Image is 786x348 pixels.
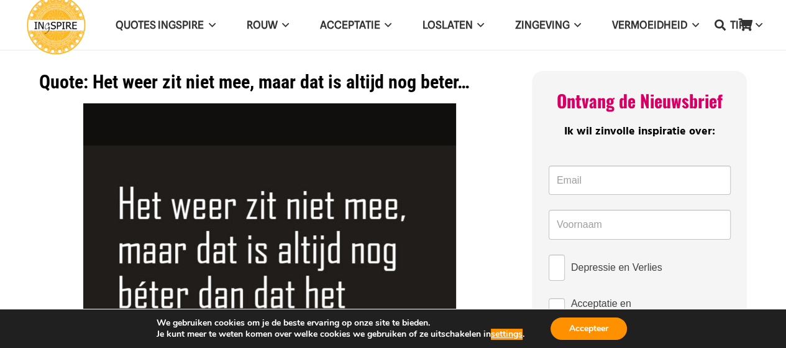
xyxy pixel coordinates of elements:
[320,19,380,31] span: Acceptatie
[515,19,570,31] span: Zingeving
[277,9,288,40] span: ROUW Menu
[204,9,215,40] span: QUOTES INGSPIRE Menu
[491,329,523,340] button: settings
[100,9,231,41] a: QUOTES INGSPIREQUOTES INGSPIRE Menu
[380,9,391,40] span: Acceptatie Menu
[231,9,304,41] a: ROUWROUW Menu
[423,19,473,31] span: Loslaten
[473,9,484,40] span: Loslaten Menu
[571,260,662,275] span: Depressie en Verlies
[570,9,581,40] span: Zingeving Menu
[557,88,723,113] span: Ontvang de Nieuwsbrief
[549,255,565,281] input: Depressie en Verlies
[116,19,204,31] span: QUOTES INGSPIRE
[500,9,596,41] a: ZingevingZingeving Menu
[564,123,715,141] span: Ik wil zinvolle inspiratie over:
[596,9,714,41] a: VERMOEIDHEIDVERMOEIDHEID Menu
[549,210,731,240] input: Voornaam
[157,317,524,329] p: We gebruiken cookies om je de beste ervaring op onze site te bieden.
[407,9,500,41] a: LoslatenLoslaten Menu
[571,296,731,327] span: Acceptatie en [GEOGRAPHIC_DATA]
[551,317,627,340] button: Accepteer
[39,71,501,93] h1: Quote: Het weer zit niet mee, maar dat is altijd nog beter…
[549,298,565,324] input: Acceptatie en [GEOGRAPHIC_DATA]
[751,9,762,40] span: TIPS Menu
[246,19,277,31] span: ROUW
[304,9,407,41] a: AcceptatieAcceptatie Menu
[708,9,733,40] a: Zoeken
[549,166,731,195] input: Email
[687,9,698,40] span: VERMOEIDHEID Menu
[157,329,524,340] p: Je kunt meer te weten komen over welke cookies we gebruiken of ze uitschakelen in .
[612,19,687,31] span: VERMOEIDHEID
[729,19,751,31] span: TIPS
[714,9,777,41] a: TIPSTIPS Menu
